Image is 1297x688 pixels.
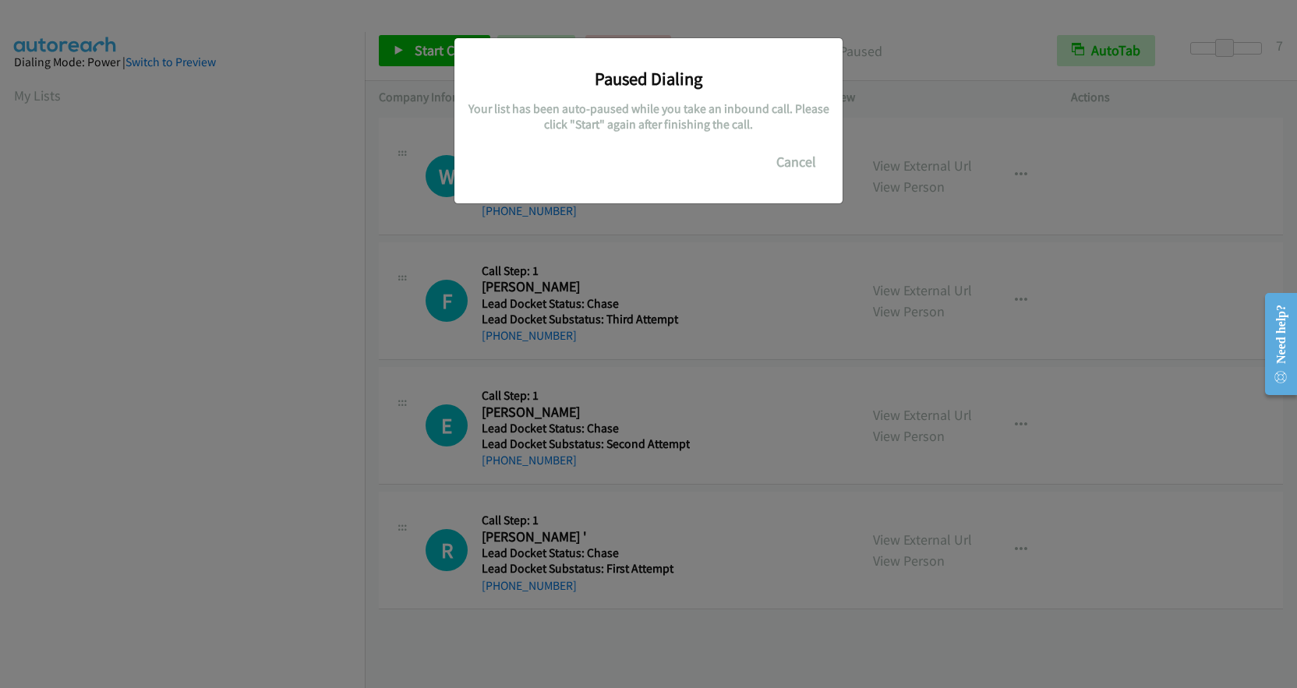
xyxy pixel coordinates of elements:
h3: Paused Dialing [466,68,831,90]
iframe: Resource Center [1252,282,1297,406]
button: Cancel [762,146,831,178]
h5: Your list has been auto-paused while you take an inbound call. Please click "Start" again after f... [466,101,831,132]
